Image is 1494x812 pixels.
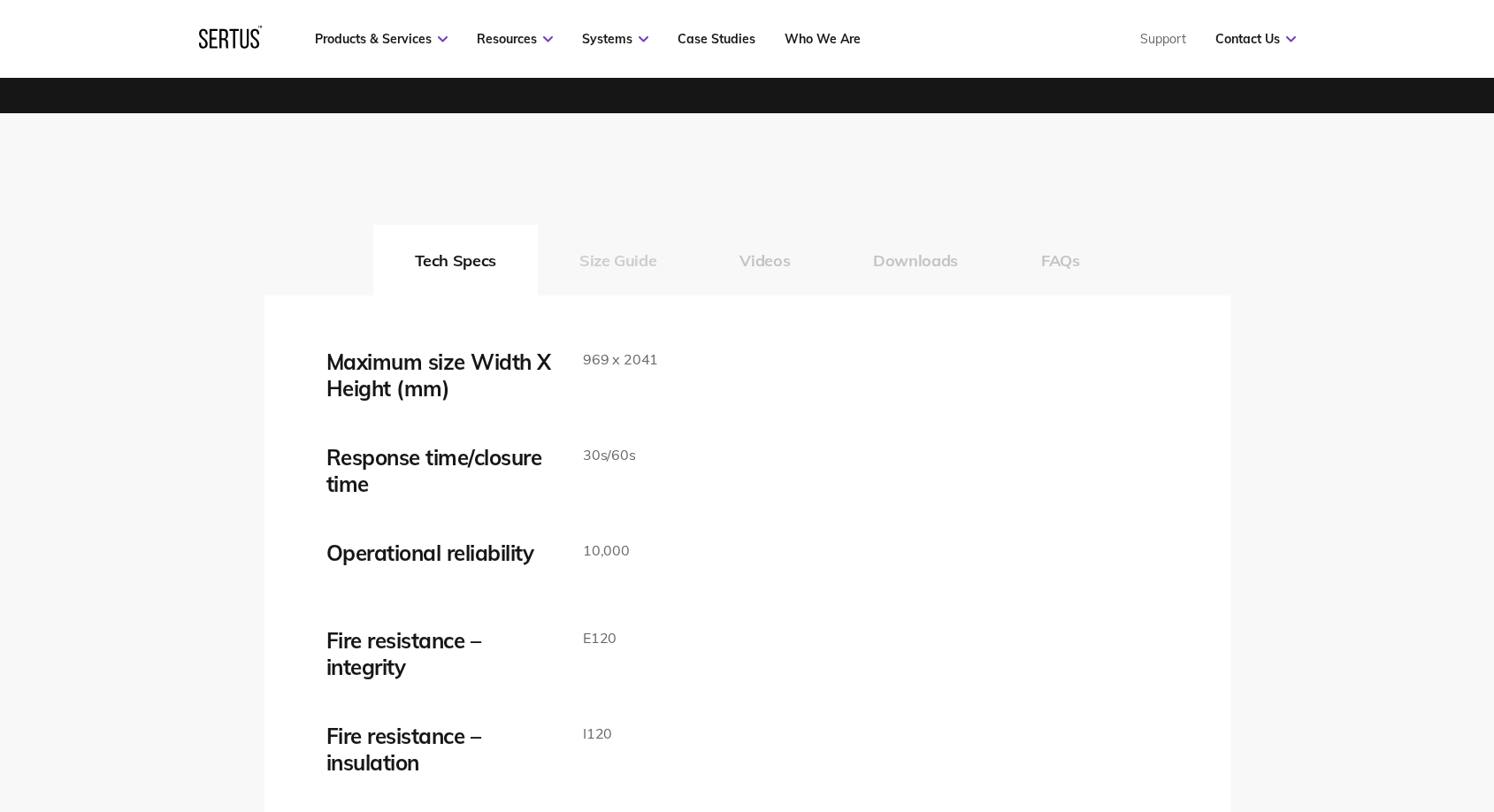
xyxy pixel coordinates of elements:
div: Response time/closure time [326,444,556,497]
a: Systems [582,31,648,47]
button: Size Guide [538,225,698,295]
p: 30s/60s [583,444,636,467]
p: I120 [583,723,612,746]
button: Videos [698,225,831,295]
div: Fire resistance – insulation [326,723,556,776]
div: Operational reliability [326,540,556,566]
a: Who We Are [785,31,861,47]
button: FAQs [1000,225,1122,295]
a: Contact Us [1215,31,1296,47]
a: Resources [477,31,553,47]
a: Products & Services [315,31,448,47]
iframe: Chat Widget [1406,727,1494,812]
a: Support [1140,31,1186,47]
div: Maximum size Width X Height (mm) [326,349,556,402]
div: Fire resistance – integrity [326,627,556,680]
a: Case Studies [678,31,755,47]
p: E120 [583,627,617,650]
p: 10,000 [583,540,630,563]
button: Downloads [831,225,1000,295]
p: 969 x 2041 [583,349,658,372]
